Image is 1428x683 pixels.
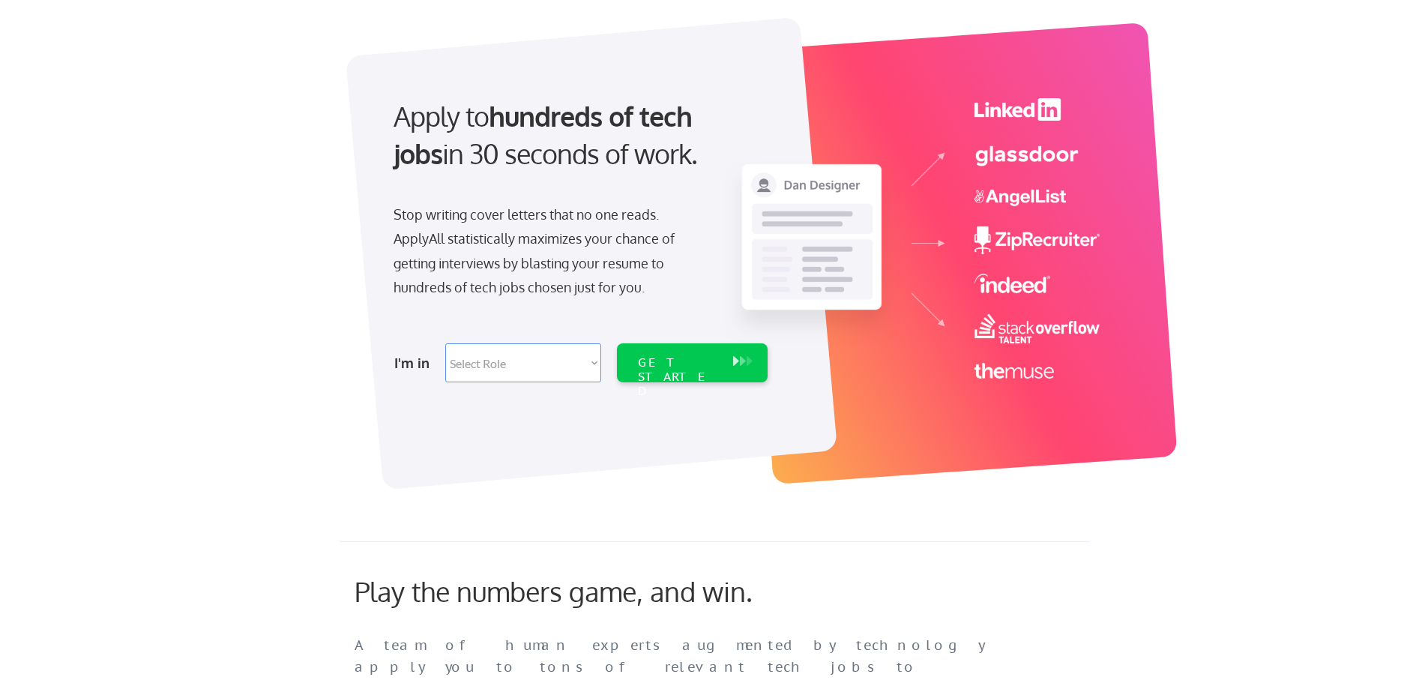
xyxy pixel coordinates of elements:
div: GET STARTED [638,355,718,399]
strong: hundreds of tech jobs [394,99,699,170]
div: Stop writing cover letters that no one reads. ApplyAll statistically maximizes your chance of get... [394,202,702,300]
div: I'm in [394,351,436,375]
div: Apply to in 30 seconds of work. [394,97,762,173]
div: Play the numbers game, and win. [355,575,819,607]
